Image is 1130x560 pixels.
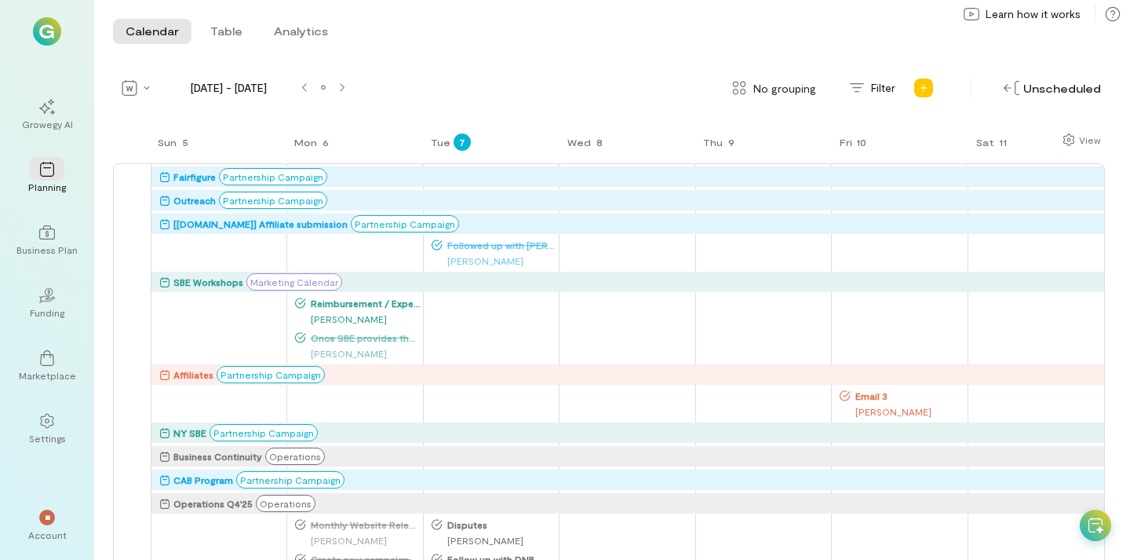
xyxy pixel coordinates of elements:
span: Reimbursement / Expenses submission [306,297,421,309]
div: Operations [256,495,315,512]
div: 8 [591,134,608,151]
a: October 9, 2025 [695,132,743,163]
div: Sat [976,136,994,148]
div: Partnership Campaign [351,215,459,232]
span: Followed up with [PERSON_NAME]/[PERSON_NAME] again [443,239,558,251]
div: 6 [317,134,334,151]
div: [PERSON_NAME] [432,533,558,548]
span: Filter [871,80,895,96]
div: Business Plan [16,243,78,256]
div: 10 [852,134,869,151]
div: [PERSON_NAME] [295,346,421,361]
a: Funding [19,275,75,331]
span: Email 3 [851,390,966,402]
a: October 7, 2025 [423,132,474,163]
a: Growegy AI [19,86,75,143]
a: Marketplace [19,338,75,394]
span: [DATE] - [DATE] [162,80,295,96]
div: CAB Program [173,472,233,488]
div: Wed [567,136,591,148]
div: Partnership Campaign [219,168,327,185]
div: SBE Workshops [173,274,243,290]
div: Account [28,529,67,541]
div: Affiliates [173,367,213,382]
div: [PERSON_NAME] [840,404,966,419]
div: [PERSON_NAME] [295,311,421,327]
div: Fairfigure [173,169,216,185]
button: Calendar [113,19,191,44]
button: Table [198,19,255,44]
a: October 11, 2025 [968,132,1015,163]
div: Partnership Campaign [236,471,344,489]
span: Learn how it works [986,6,1081,22]
div: Growegy AI [22,118,73,130]
div: Show columns [1059,129,1105,151]
span: Monthly Website Release Posting [306,518,421,531]
div: Marketplace [19,369,76,382]
span: Once SBE provides the landing page do marketing planning with the team [306,331,421,344]
a: Settings [19,401,75,457]
div: Sun [158,136,177,148]
span: Disputes [443,518,558,531]
div: 5 [177,134,194,151]
div: [PERSON_NAME] [432,253,558,269]
span: No grouping [753,80,816,97]
div: Add new [911,75,936,101]
div: [PERSON_NAME] [295,533,421,548]
button: Analytics [261,19,341,44]
div: Outreach [173,192,216,208]
div: Partnership Campaign [219,192,327,209]
a: October 10, 2025 [832,132,873,163]
div: Marketing Calendar [246,273,342,291]
div: Planning [28,181,66,193]
div: Operations Q4'25 [173,496,253,511]
div: Business Continuity [173,448,262,464]
div: View [1079,133,1101,147]
div: 11 [994,134,1012,151]
div: Operations [265,448,325,465]
div: NY SBE [173,425,206,441]
a: October 6, 2025 [286,132,337,163]
div: 7 [454,134,471,151]
div: Settings [29,432,66,445]
div: Tue [431,136,450,148]
a: Business Plan [19,212,75,269]
div: Unscheduled [1000,76,1105,101]
div: Partnership Campaign [210,424,318,441]
div: [[DOMAIN_NAME]] Affiliate submission [173,216,348,232]
div: Mon [294,136,317,148]
div: 9 [723,134,740,151]
div: Funding [30,306,64,319]
div: Fri [840,136,852,148]
a: October 8, 2025 [560,132,611,163]
a: October 5, 2025 [150,132,197,163]
a: Planning [19,149,75,206]
div: Partnership Campaign [217,366,325,383]
div: Thu [703,136,723,148]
